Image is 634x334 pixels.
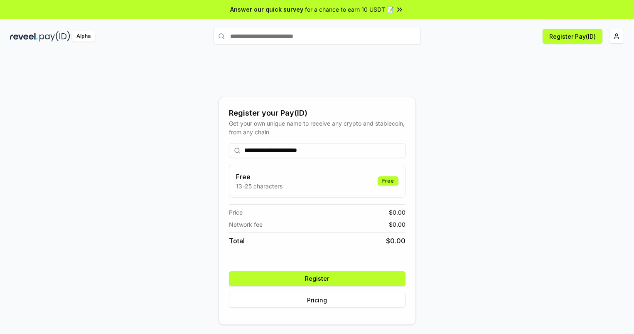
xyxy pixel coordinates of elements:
[236,182,283,191] p: 13-25 characters
[389,220,405,229] span: $ 0.00
[230,5,303,14] span: Answer our quick survey
[229,293,405,308] button: Pricing
[229,107,405,119] div: Register your Pay(ID)
[229,220,263,229] span: Network fee
[10,31,38,42] img: reveel_dark
[229,271,405,286] button: Register
[72,31,95,42] div: Alpha
[543,29,602,44] button: Register Pay(ID)
[378,176,398,186] div: Free
[39,31,70,42] img: pay_id
[236,172,283,182] h3: Free
[389,208,405,217] span: $ 0.00
[386,236,405,246] span: $ 0.00
[229,119,405,136] div: Get your own unique name to receive any crypto and stablecoin, from any chain
[229,208,243,217] span: Price
[229,236,245,246] span: Total
[305,5,394,14] span: for a chance to earn 10 USDT 📝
